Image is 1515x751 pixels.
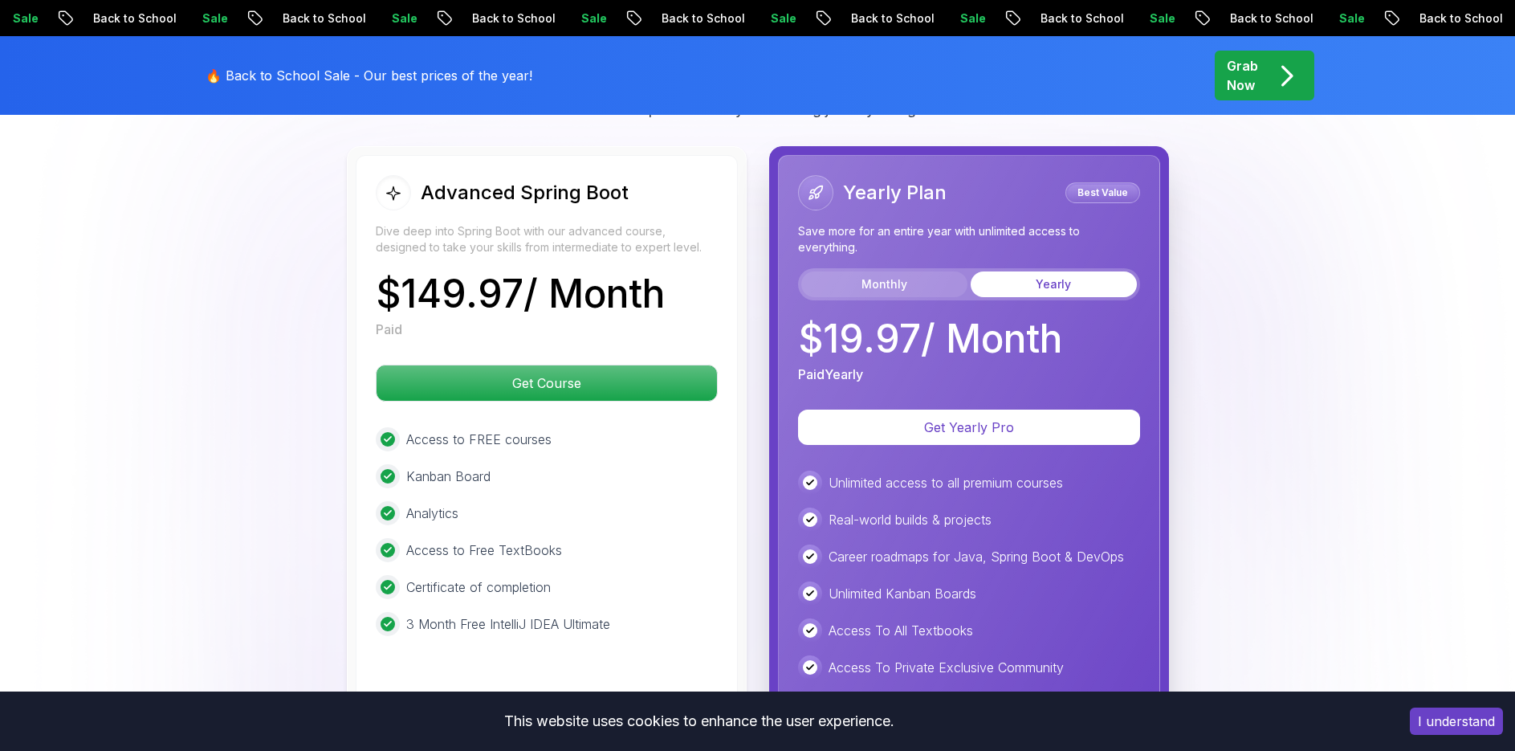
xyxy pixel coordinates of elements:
p: Back to School [79,10,188,27]
p: $ 19.97 / Month [798,320,1062,358]
p: Access To All Textbooks [829,621,973,640]
p: Back to School [1026,10,1135,27]
p: Real-world builds & projects [829,510,992,529]
p: Sale [188,10,239,27]
button: Accept cookies [1410,708,1503,735]
button: Yearly [971,271,1137,297]
p: Back to School [837,10,946,27]
p: Back to School [1216,10,1325,27]
button: Get Course [376,365,718,402]
p: Access To Private Exclusive Community [829,658,1064,677]
p: Unlimited Kanban Boards [829,584,976,603]
p: Sale [1325,10,1376,27]
p: Back to School [268,10,377,27]
p: Career roadmaps for Java, Spring Boot & DevOps [829,547,1124,566]
p: Back to School [458,10,567,27]
p: Back to School [1405,10,1514,27]
p: Save more for an entire year with unlimited access to everything. [798,223,1140,255]
p: Paid [376,320,402,339]
p: Analytics [406,504,458,523]
p: Sale [567,10,618,27]
p: Get Course [377,365,717,401]
p: Sale [377,10,429,27]
p: Best Value [1068,185,1138,201]
p: Grab Now [1227,56,1258,95]
p: Unlimited access to all premium courses [829,473,1063,492]
p: Access to Free TextBooks [406,541,562,560]
a: Get Yearly Pro [798,419,1140,435]
h2: Advanced Spring Boot [421,180,629,206]
a: Get Course [376,375,718,391]
p: Sale [1135,10,1187,27]
p: Dive deep into Spring Boot with our advanced course, designed to take your skills from intermedia... [376,223,718,255]
p: Kanban Board [406,467,491,486]
p: Certificate of completion [406,578,551,597]
h2: Yearly Plan [843,180,947,206]
p: 3 Month Free IntelliJ IDEA Ultimate [406,614,610,634]
button: Get Yearly Pro [798,410,1140,445]
p: Sale [946,10,997,27]
p: Sale [756,10,808,27]
button: Monthly [801,271,967,297]
p: Paid Yearly [798,365,863,384]
p: Back to School [647,10,756,27]
div: This website uses cookies to enhance the user experience. [12,704,1386,739]
p: Access to FREE courses [406,430,552,449]
p: $ 149.97 / Month [376,275,665,313]
p: 🔥 Back to School Sale - Our best prices of the year! [206,66,532,85]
